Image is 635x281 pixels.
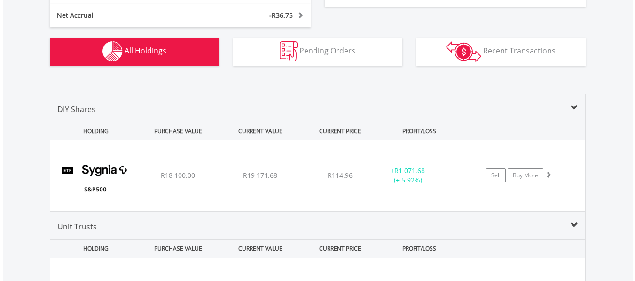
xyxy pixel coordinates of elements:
img: pending_instructions-wht.png [280,41,298,61]
div: Net Accrual [50,11,202,20]
button: All Holdings [50,38,219,66]
div: PROFIT/LOSS [379,122,460,140]
div: CURRENT PRICE [302,240,377,257]
span: R1 071.68 [394,166,425,175]
span: R19 171.68 [243,171,277,180]
span: R18 100.00 [161,171,195,180]
div: CURRENT PRICE [302,122,377,140]
div: HOLDING [51,240,136,257]
a: Buy More [508,168,543,182]
div: + (+ 5.92%) [373,166,444,185]
button: Pending Orders [233,38,402,66]
span: Unit Trusts [57,221,97,232]
span: R114.96 [328,171,353,180]
a: Sell [486,168,506,182]
div: HOLDING [51,122,136,140]
div: PURCHASE VALUE [138,122,219,140]
span: DIY Shares [57,104,95,114]
div: PURCHASE VALUE [138,240,219,257]
img: holdings-wht.png [102,41,123,61]
span: Recent Transactions [483,46,556,56]
img: transactions-zar-wht.png [446,41,481,62]
button: Recent Transactions [416,38,586,66]
span: All Holdings [125,46,166,56]
div: CURRENT VALUE [220,240,301,257]
img: EQU.ZA.SYG500.png [55,152,136,208]
span: Pending Orders [299,46,355,56]
div: CURRENT VALUE [220,122,301,140]
div: PROFIT/LOSS [379,240,460,257]
span: -R36.75 [269,11,293,20]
